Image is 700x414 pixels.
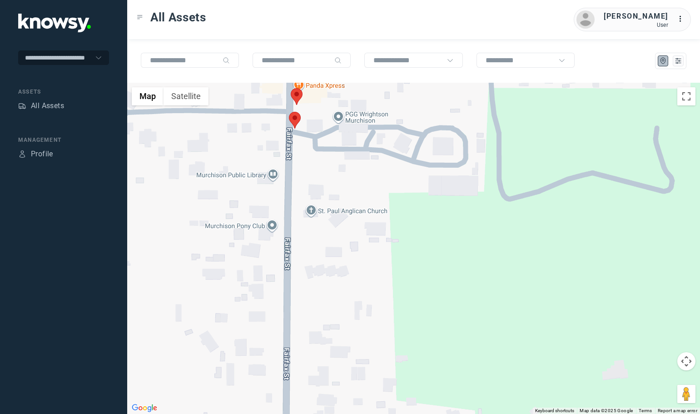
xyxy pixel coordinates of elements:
[18,149,53,160] a: ProfileProfile
[18,150,26,158] div: Profile
[31,100,64,111] div: All Assets
[18,14,91,32] img: Application Logo
[677,352,695,370] button: Map camera controls
[129,402,159,414] img: Google
[334,57,342,64] div: Search
[658,408,697,413] a: Report a map error
[31,149,53,160] div: Profile
[576,10,595,29] img: avatar.png
[677,385,695,403] button: Drag Pegman onto the map to open Street View
[18,100,64,111] a: AssetsAll Assets
[677,14,688,26] div: :
[18,102,26,110] div: Assets
[137,14,143,20] div: Toggle Menu
[223,57,230,64] div: Search
[677,14,688,25] div: :
[535,408,574,414] button: Keyboard shortcuts
[639,408,652,413] a: Terms (opens in new tab)
[659,57,667,65] div: Map
[674,57,682,65] div: List
[677,87,695,105] button: Toggle fullscreen view
[18,88,109,96] div: Assets
[678,15,687,22] tspan: ...
[580,408,633,413] span: Map data ©2025 Google
[604,22,668,28] div: User
[164,87,209,105] button: Show satellite imagery
[150,9,206,25] span: All Assets
[132,87,164,105] button: Show street map
[129,402,159,414] a: Open this area in Google Maps (opens a new window)
[18,136,109,144] div: Management
[604,11,668,22] div: [PERSON_NAME]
